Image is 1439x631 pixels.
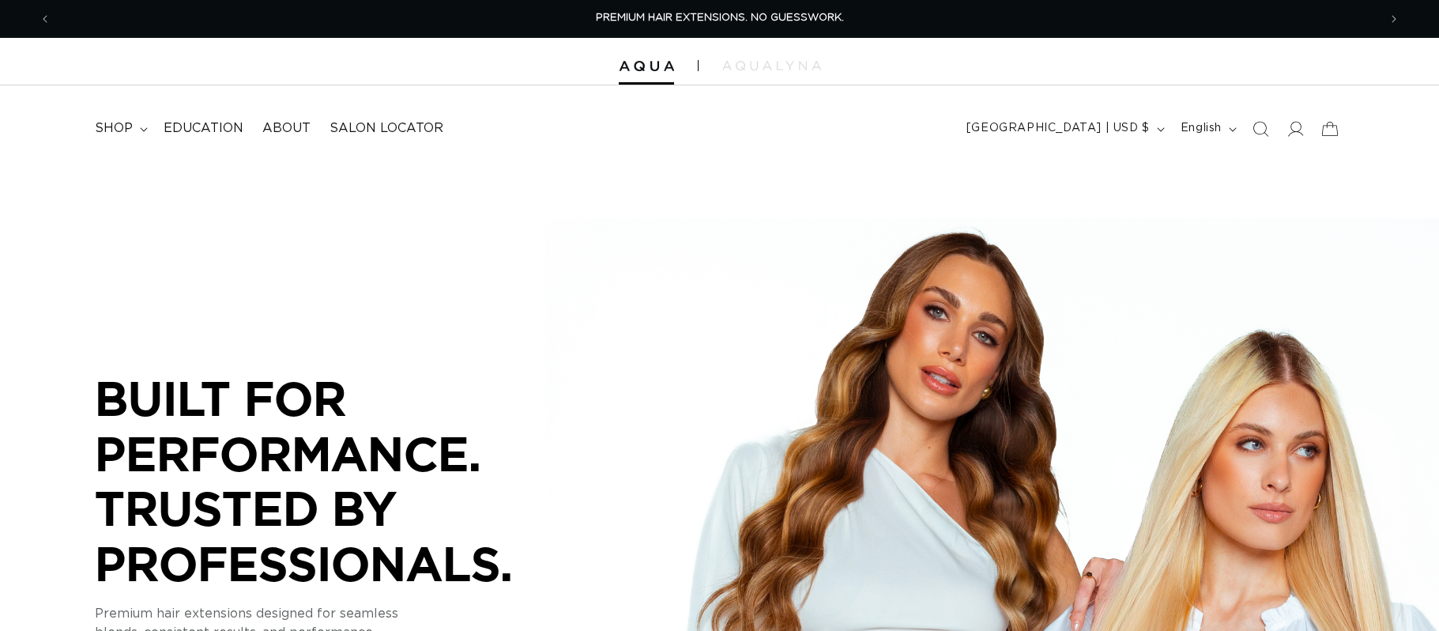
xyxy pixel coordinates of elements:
span: [GEOGRAPHIC_DATA] | USD $ [966,120,1150,137]
span: PREMIUM HAIR EXTENSIONS. NO GUESSWORK. [596,13,844,23]
button: Previous announcement [28,4,62,34]
p: BUILT FOR PERFORMANCE. TRUSTED BY PROFESSIONALS. [95,371,569,591]
button: Next announcement [1377,4,1411,34]
button: English [1171,114,1243,144]
summary: Search [1243,111,1278,146]
span: shop [95,120,133,137]
img: aqualyna.com [722,61,821,70]
span: English [1181,120,1222,137]
a: Education [154,111,253,146]
span: Education [164,120,243,137]
a: About [253,111,320,146]
a: Salon Locator [320,111,453,146]
span: Salon Locator [330,120,443,137]
span: About [262,120,311,137]
img: Aqua Hair Extensions [619,61,674,72]
summary: shop [85,111,154,146]
button: [GEOGRAPHIC_DATA] | USD $ [957,114,1171,144]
